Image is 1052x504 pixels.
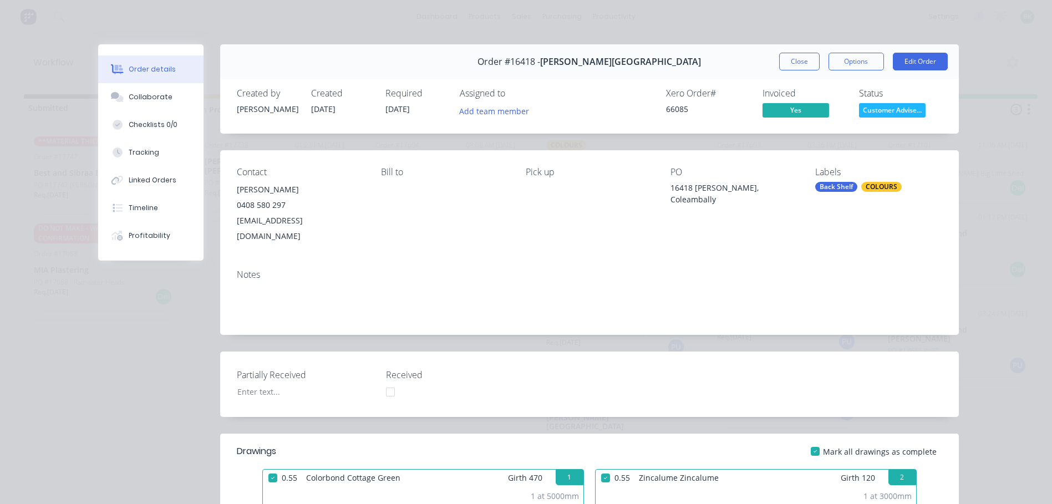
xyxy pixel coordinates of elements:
[98,55,204,83] button: Order details
[670,167,797,177] div: PO
[98,83,204,111] button: Collaborate
[823,446,937,457] span: Mark all drawings as complete
[460,103,535,118] button: Add team member
[129,92,172,102] div: Collaborate
[237,197,364,213] div: 0408 580 297
[98,194,204,222] button: Timeline
[381,167,508,177] div: Bill to
[237,445,276,458] div: Drawings
[526,167,653,177] div: Pick up
[859,103,926,120] button: Customer Advise...
[129,147,159,157] div: Tracking
[237,167,364,177] div: Contact
[531,490,579,502] div: 1 at 5000mm
[763,103,829,117] span: Yes
[634,470,723,486] span: Zincalume Zincalume
[508,470,542,486] span: Girth 470
[460,88,571,99] div: Assigned to
[610,470,634,486] span: 0.55
[277,470,302,486] span: 0.55
[815,167,942,177] div: Labels
[670,182,797,205] div: 16418 [PERSON_NAME], Coleambally
[861,182,902,192] div: COLOURS
[815,182,857,192] div: Back Shelf
[888,470,916,485] button: 2
[385,88,446,99] div: Required
[237,368,375,381] label: Partially Received
[98,111,204,139] button: Checklists 0/0
[829,53,884,70] button: Options
[237,182,364,197] div: [PERSON_NAME]
[556,470,583,485] button: 1
[237,103,298,115] div: [PERSON_NAME]
[859,103,926,117] span: Customer Advise...
[859,88,942,99] div: Status
[893,53,948,70] button: Edit Order
[841,470,875,486] span: Girth 120
[237,269,942,280] div: Notes
[129,203,158,213] div: Timeline
[666,103,749,115] div: 66085
[302,470,405,486] span: Colorbond Cottage Green
[98,222,204,250] button: Profitability
[477,57,540,67] span: Order #16418 -
[237,182,364,244] div: [PERSON_NAME]0408 580 297[EMAIL_ADDRESS][DOMAIN_NAME]
[98,166,204,194] button: Linked Orders
[666,88,749,99] div: Xero Order #
[863,490,912,502] div: 1 at 3000mm
[779,53,820,70] button: Close
[386,368,525,381] label: Received
[98,139,204,166] button: Tracking
[129,231,170,241] div: Profitability
[385,104,410,114] span: [DATE]
[237,213,364,244] div: [EMAIL_ADDRESS][DOMAIN_NAME]
[129,64,176,74] div: Order details
[129,175,176,185] div: Linked Orders
[453,103,535,118] button: Add team member
[237,88,298,99] div: Created by
[540,57,701,67] span: [PERSON_NAME][GEOGRAPHIC_DATA]
[311,104,336,114] span: [DATE]
[129,120,177,130] div: Checklists 0/0
[311,88,372,99] div: Created
[763,88,846,99] div: Invoiced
